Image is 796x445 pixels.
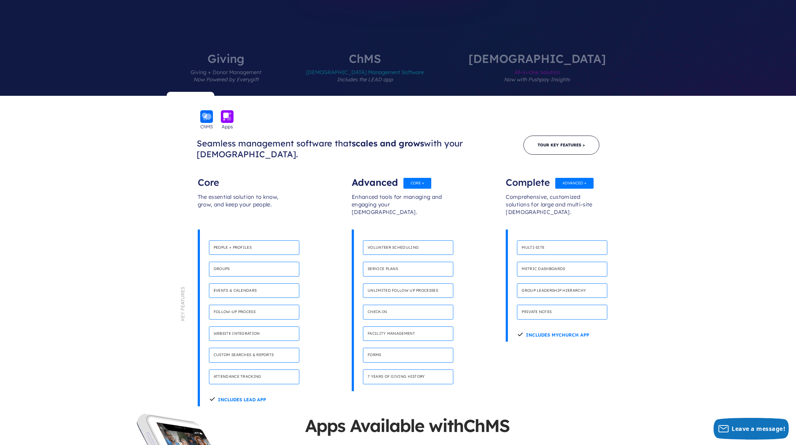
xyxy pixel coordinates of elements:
[209,240,299,255] h4: People + Profiles
[209,326,299,341] h4: Website integration
[193,76,258,83] em: Now Powered by Everygift
[209,369,299,384] h4: Attendance tracking
[506,172,598,186] div: Complete
[504,76,570,83] em: Now with Pushpay Insights
[200,110,213,123] img: icon_chms-bckgrnd-600x600-1.png
[363,305,453,320] h4: Check-in
[517,240,607,255] h4: Multi-site
[306,64,424,96] span: [DEMOGRAPHIC_DATA] Management Software
[363,240,453,255] h4: Volunteer scheduling
[506,186,598,230] div: Comprehensive, customized solutions for large and multi-site [DEMOGRAPHIC_DATA].
[352,186,444,230] div: Enhanced tools for managing and engaging your [DEMOGRAPHIC_DATA].
[363,326,453,341] h4: Facility management
[209,262,299,277] h4: Groups
[191,64,261,96] span: Giving + Donor Management
[714,418,789,440] button: Leave a message!
[284,53,445,96] label: ChMS
[517,262,607,277] h4: Metric dashboards
[209,391,266,406] h4: Includes Lead App
[517,326,589,342] h4: Includes Mychurch App
[222,123,233,130] span: Apps
[198,186,290,230] div: The essential solution to know, grow, and keep your people.
[197,138,523,160] h3: Seamless management software that with your [DEMOGRAPHIC_DATA].
[200,123,213,130] span: ChMS
[198,172,290,186] div: Core
[209,283,299,298] h4: Events & calendars
[447,53,628,96] label: [DEMOGRAPHIC_DATA]
[363,348,453,363] h4: Forms
[517,305,607,320] h4: Private notes
[352,172,444,186] div: Advanced
[209,305,299,320] h4: Follow-up process
[732,425,785,433] span: Leave a message!
[463,415,509,436] span: ChMS
[169,53,283,96] label: Giving
[363,369,453,384] h4: 7 years of giving history
[221,110,234,123] img: icon_apps-bckgrnd-600x600-1.png
[209,348,299,363] h4: Custom searches & reports
[517,283,607,298] h4: Group leadership hierarchy
[468,64,606,96] span: All-in-One Solution
[363,262,453,277] h4: Service plans
[363,283,453,298] h4: Unlimited follow up processes
[523,136,599,155] a: Tour Key Features >
[352,138,424,149] span: scales and grows
[337,76,393,83] em: Includes the LEAD app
